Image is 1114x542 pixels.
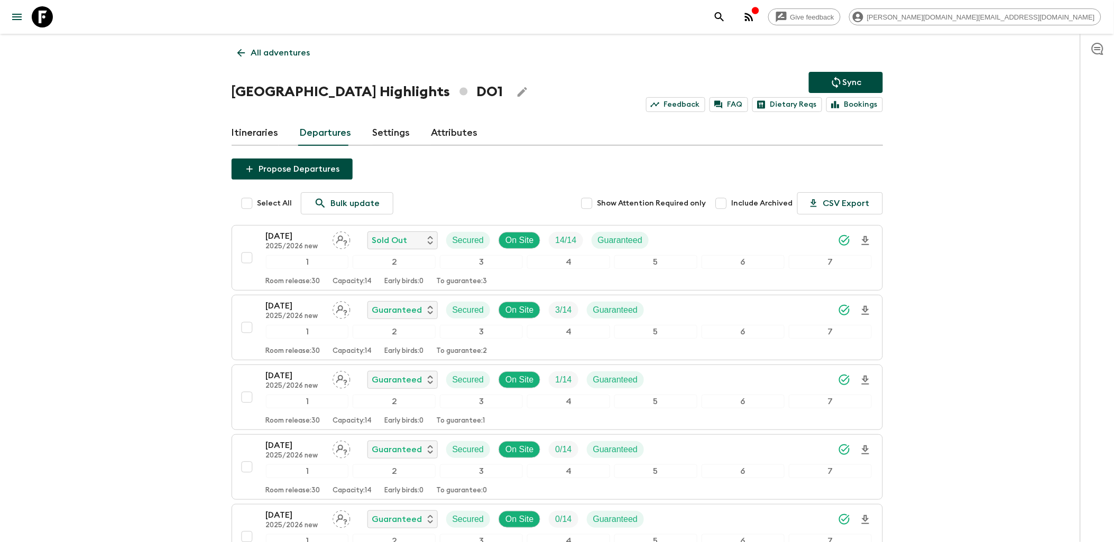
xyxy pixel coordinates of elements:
div: 1 [266,255,349,269]
span: Assign pack leader [333,374,351,382]
div: On Site [499,441,540,458]
p: Early birds: 0 [385,487,424,495]
p: On Site [505,304,533,316]
span: Show Attention Required only [597,198,706,209]
a: Bulk update [301,192,393,214]
p: On Site [505,373,533,386]
div: 4 [527,325,610,339]
p: Guaranteed [593,304,638,316]
p: 2025/2026 new [266,312,324,321]
a: All adventures [232,42,316,63]
svg: Synced Successfully [838,513,851,526]
div: Trip Fill [549,441,578,458]
p: Room release: 30 [266,487,320,495]
div: 5 [614,395,697,408]
p: 2025/2026 new [266,242,324,251]
p: 0 / 14 [555,443,572,456]
p: Early birds: 0 [385,417,424,425]
div: Secured [446,302,491,319]
h1: [GEOGRAPHIC_DATA] Highlights DO1 [232,81,503,102]
a: Itineraries [232,120,279,146]
div: 2 [353,325,436,339]
div: 3 [440,395,523,408]
p: Sold Out [372,234,408,247]
p: Room release: 30 [266,347,320,356]
div: 6 [702,395,785,408]
p: Secured [453,234,484,247]
a: Settings [373,120,410,146]
span: Give feedback [785,13,840,21]
div: Secured [446,232,491,249]
p: To guarantee: 1 [437,417,485,425]
p: Capacity: 14 [333,347,372,356]
p: Capacity: 14 [333,277,372,286]
div: 2 [353,255,436,269]
p: 2025/2026 new [266,382,324,390]
div: Trip Fill [549,371,578,388]
svg: Synced Successfully [838,234,851,247]
button: [DATE]2025/2026 newAssign pack leaderGuaranteedSecuredOn SiteTrip FillGuaranteed1234567Room relea... [232,434,883,500]
svg: Synced Successfully [838,373,851,386]
svg: Download Onboarding [859,235,872,247]
div: 5 [614,325,697,339]
div: Trip Fill [549,511,578,528]
div: 7 [789,395,872,408]
p: Early birds: 0 [385,277,424,286]
p: Early birds: 0 [385,347,424,356]
p: [DATE] [266,509,324,521]
p: Room release: 30 [266,277,320,286]
div: 4 [527,395,610,408]
div: 1 [266,325,349,339]
svg: Synced Successfully [838,304,851,316]
div: 2 [353,464,436,478]
div: 3 [440,325,523,339]
svg: Download Onboarding [859,374,872,387]
p: Guaranteed [372,443,422,456]
a: Attributes [431,120,478,146]
p: Secured [453,513,484,526]
p: Bulk update [331,197,380,210]
div: On Site [499,232,540,249]
span: Assign pack leader [333,235,351,243]
div: 5 [614,464,697,478]
button: [DATE]2025/2026 newAssign pack leaderSold OutSecuredOn SiteTrip FillGuaranteed1234567Room release... [232,225,883,291]
p: 2025/2026 new [266,452,324,460]
p: Guaranteed [372,373,422,386]
p: 0 / 14 [555,513,572,526]
div: 3 [440,464,523,478]
p: Sync [843,76,862,89]
p: On Site [505,443,533,456]
div: 2 [353,395,436,408]
p: Guaranteed [372,304,422,316]
button: menu [6,6,27,27]
p: [DATE] [266,300,324,312]
a: Departures [300,120,352,146]
p: To guarantee: 0 [437,487,487,495]
p: Secured [453,304,484,316]
div: 6 [702,464,785,478]
div: Secured [446,371,491,388]
p: Room release: 30 [266,417,320,425]
div: 3 [440,255,523,269]
p: 2025/2026 new [266,521,324,530]
span: Assign pack leader [333,444,351,452]
p: 1 / 14 [555,373,572,386]
div: 7 [789,255,872,269]
p: Guaranteed [598,234,643,247]
svg: Download Onboarding [859,304,872,317]
div: 4 [527,464,610,478]
p: To guarantee: 3 [437,277,487,286]
button: Sync adventure departures to the booking engine [809,72,883,93]
span: Select All [257,198,292,209]
div: Secured [446,441,491,458]
div: 1 [266,464,349,478]
button: search adventures [709,6,730,27]
button: Edit Adventure Title [512,81,533,102]
span: Include Archived [732,198,793,209]
a: FAQ [710,97,748,112]
p: Guaranteed [593,513,638,526]
p: [DATE] [266,369,324,382]
p: [DATE] [266,230,324,242]
div: Trip Fill [549,232,583,249]
p: Capacity: 14 [333,417,372,425]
